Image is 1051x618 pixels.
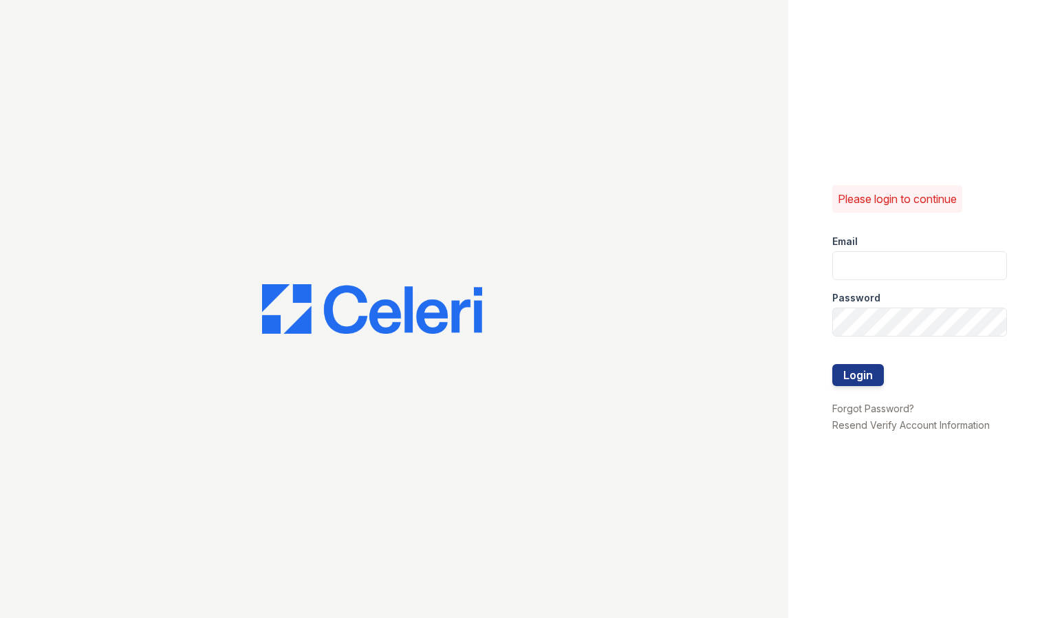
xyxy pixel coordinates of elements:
a: Forgot Password? [832,403,914,414]
button: Login [832,364,884,386]
a: Resend Verify Account Information [832,419,990,431]
label: Email [832,235,858,248]
p: Please login to continue [838,191,957,207]
img: CE_Logo_Blue-a8612792a0a2168367f1c8372b55b34899dd931a85d93a1a3d3e32e68fde9ad4.png [262,284,482,334]
label: Password [832,291,880,305]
